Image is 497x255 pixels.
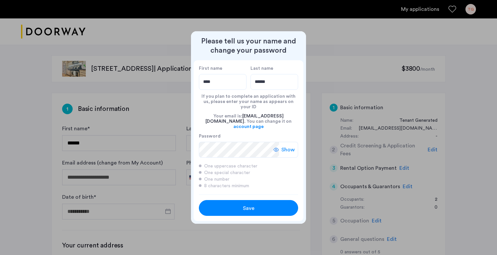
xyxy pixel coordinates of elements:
label: Password [199,133,279,139]
div: Your email is: . You can change it on [199,110,298,133]
span: [EMAIL_ADDRESS][DOMAIN_NAME] [205,114,284,124]
div: One number [199,176,298,183]
label: First name [199,65,247,71]
button: button [199,200,298,216]
div: One special character [199,169,298,176]
div: If you plan to complete an application with us, please enter your name as appears on your ID [199,90,298,110]
div: One uppercase character [199,163,298,169]
span: Show [281,146,295,154]
a: account page [233,124,264,129]
span: Save [243,204,254,212]
div: 8 characters minimum [199,183,298,189]
h2: Please tell us your name and change your password [194,37,303,55]
label: Last name [250,65,298,71]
